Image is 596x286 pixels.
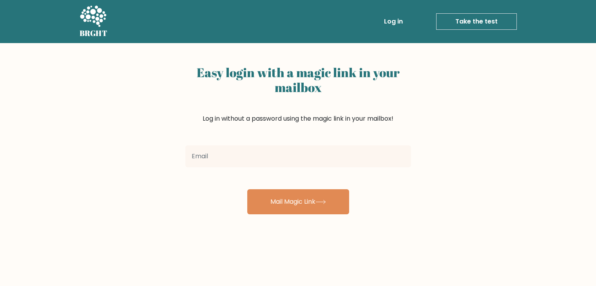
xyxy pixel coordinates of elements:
[185,65,411,95] h2: Easy login with a magic link in your mailbox
[247,189,349,214] button: Mail Magic Link
[185,145,411,167] input: Email
[80,3,108,40] a: BRGHT
[80,29,108,38] h5: BRGHT
[436,13,517,30] a: Take the test
[381,14,406,29] a: Log in
[185,62,411,142] div: Log in without a password using the magic link in your mailbox!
